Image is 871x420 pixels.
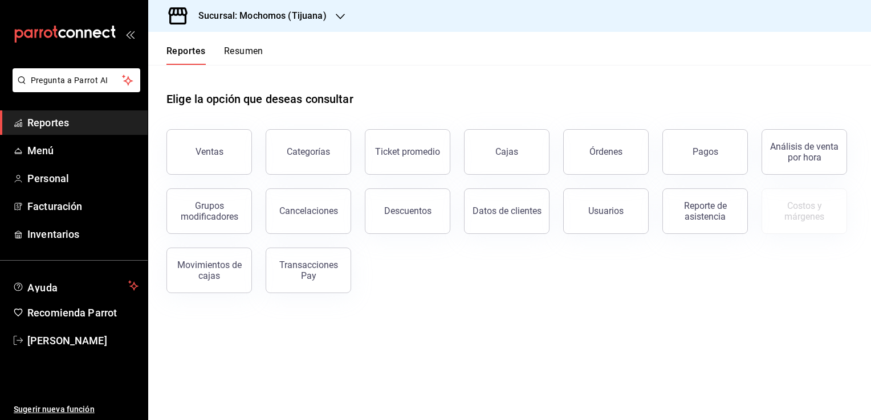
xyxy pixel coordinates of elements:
[27,279,124,293] span: Ayuda
[279,205,338,216] div: Cancelaciones
[693,146,718,157] div: Pagos
[365,129,450,175] button: Ticket promedio
[563,129,649,175] button: Órdenes
[563,188,649,234] button: Usuarios
[464,188,550,234] button: Datos de clientes
[27,305,139,320] span: Recomienda Parrot
[224,46,263,65] button: Resumen
[166,46,263,65] div: navigation tabs
[266,248,351,293] button: Transacciones Pay
[166,90,353,108] h1: Elige la opción que deseas consultar
[273,260,344,281] div: Transacciones Pay
[174,200,245,222] div: Grupos modificadores
[464,129,550,175] a: Cajas
[27,199,139,214] span: Facturación
[589,146,622,157] div: Órdenes
[495,145,519,159] div: Cajas
[588,205,624,216] div: Usuarios
[166,188,252,234] button: Grupos modificadores
[27,143,139,158] span: Menú
[287,146,330,157] div: Categorías
[196,146,223,157] div: Ventas
[27,333,139,348] span: [PERSON_NAME]
[662,188,748,234] button: Reporte de asistencia
[31,75,123,87] span: Pregunta a Parrot AI
[365,188,450,234] button: Descuentos
[670,200,740,222] div: Reporte de asistencia
[762,129,847,175] button: Análisis de venta por hora
[166,129,252,175] button: Ventas
[384,205,432,216] div: Descuentos
[125,30,135,39] button: open_drawer_menu
[266,129,351,175] button: Categorías
[166,248,252,293] button: Movimientos de cajas
[174,260,245,281] div: Movimientos de cajas
[27,115,139,130] span: Reportes
[189,9,327,23] h3: Sucursal: Mochomos (Tijuana)
[662,129,748,175] button: Pagos
[769,200,840,222] div: Costos y márgenes
[14,403,139,415] span: Sugerir nueva función
[166,46,206,65] button: Reportes
[13,68,140,92] button: Pregunta a Parrot AI
[473,205,542,216] div: Datos de clientes
[27,171,139,186] span: Personal
[27,227,139,242] span: Inventarios
[375,146,440,157] div: Ticket promedio
[8,83,140,94] a: Pregunta a Parrot AI
[266,188,351,234] button: Cancelaciones
[762,188,847,234] button: Contrata inventarios para ver este reporte
[769,141,840,163] div: Análisis de venta por hora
